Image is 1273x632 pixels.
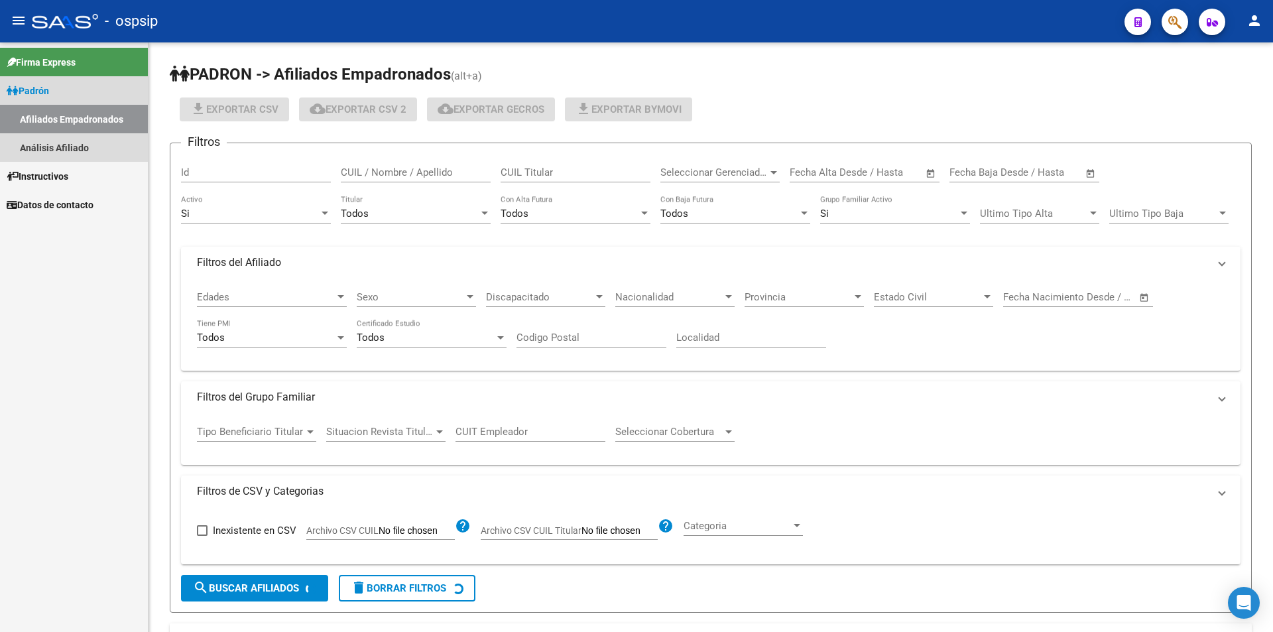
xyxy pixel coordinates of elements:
span: Exportar CSV 2 [310,103,406,115]
span: Firma Express [7,55,76,70]
button: Exportar GECROS [427,97,555,121]
span: Archivo CSV CUIL Titular [481,525,581,536]
div: Filtros del Grupo Familiar [181,413,1241,465]
mat-icon: cloud_download [438,101,454,117]
span: PADRON -> Afiliados Empadronados [170,65,451,84]
span: Seleccionar Cobertura [615,426,723,438]
span: - ospsip [105,7,158,36]
span: Categoria [684,520,791,532]
span: Nacionalidad [615,291,723,303]
mat-icon: file_download [190,101,206,117]
mat-icon: delete [351,580,367,596]
span: Situacion Revista Titular [326,426,434,438]
input: Archivo CSV CUIL [379,525,455,537]
div: Open Intercom Messenger [1228,587,1260,619]
input: Start date [790,166,833,178]
mat-icon: cloud_download [310,101,326,117]
span: Tipo Beneficiario Titular [197,426,304,438]
button: Open calendar [924,166,939,181]
span: Todos [197,332,225,344]
h3: Filtros [181,133,227,151]
span: Todos [357,332,385,344]
button: Exportar CSV 2 [299,97,417,121]
span: Estado Civil [874,291,981,303]
span: Borrar Filtros [351,582,446,594]
input: End date [1058,291,1122,303]
span: Edades [197,291,335,303]
span: Instructivos [7,169,68,184]
span: Inexistente en CSV [213,523,296,538]
mat-panel-title: Filtros de CSV y Categorias [197,484,1209,499]
span: Todos [501,208,528,220]
span: Si [820,208,829,220]
span: Datos de contacto [7,198,93,212]
span: Archivo CSV CUIL [306,525,379,536]
mat-icon: menu [11,13,27,29]
span: Seleccionar Gerenciador [660,166,768,178]
mat-panel-title: Filtros del Grupo Familiar [197,390,1209,405]
span: Todos [341,208,369,220]
span: Sexo [357,291,464,303]
mat-icon: search [193,580,209,596]
span: Exportar Bymovi [576,103,682,115]
button: Borrar Filtros [339,575,475,601]
mat-icon: person [1246,13,1262,29]
span: Padrón [7,84,49,98]
button: Exportar CSV [180,97,289,121]
span: (alt+a) [451,70,482,82]
span: Ultimo Tipo Alta [980,208,1087,220]
button: Exportar Bymovi [565,97,692,121]
span: Si [181,208,190,220]
mat-expansion-panel-header: Filtros de CSV y Categorias [181,475,1241,507]
mat-icon: file_download [576,101,591,117]
span: Exportar GECROS [438,103,544,115]
div: Filtros de CSV y Categorias [181,507,1241,564]
span: Ultimo Tipo Baja [1109,208,1217,220]
button: Buscar Afiliados [181,575,328,601]
span: Todos [660,208,688,220]
button: Open calendar [1083,166,1099,181]
mat-expansion-panel-header: Filtros del Grupo Familiar [181,381,1241,413]
input: Archivo CSV CUIL Titular [581,525,658,537]
input: Start date [949,166,993,178]
input: Start date [1003,291,1046,303]
span: Exportar CSV [190,103,278,115]
mat-icon: help [658,518,674,534]
div: Filtros del Afiliado [181,279,1241,371]
span: Buscar Afiliados [193,582,299,594]
span: Discapacitado [486,291,593,303]
mat-icon: help [455,518,471,534]
span: Provincia [745,291,852,303]
input: End date [845,166,909,178]
button: Open calendar [1137,290,1152,305]
mat-panel-title: Filtros del Afiliado [197,255,1209,270]
input: End date [1004,166,1069,178]
mat-expansion-panel-header: Filtros del Afiliado [181,247,1241,279]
